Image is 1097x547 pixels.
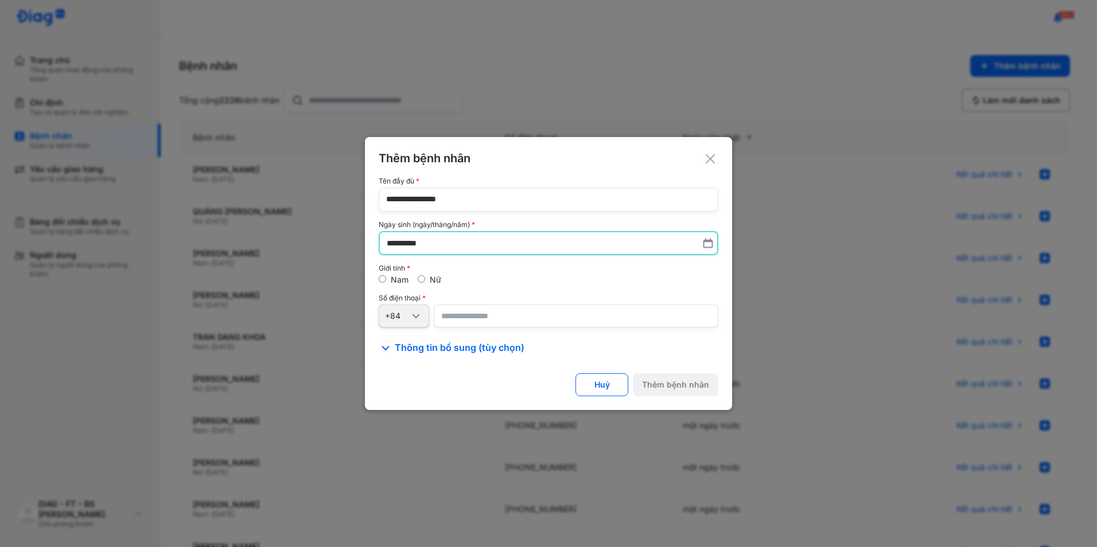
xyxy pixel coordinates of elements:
span: Thông tin bổ sung (tùy chọn) [395,341,524,355]
div: Thêm bệnh nhân [379,151,718,166]
button: Huỷ [575,373,628,396]
label: Nam [391,275,409,284]
div: +84 [385,311,409,321]
button: Thêm bệnh nhân [633,373,718,396]
div: Tên đầy đủ [379,177,718,185]
div: Số điện thoại [379,294,718,302]
div: Giới tính [379,264,718,272]
label: Nữ [430,275,441,284]
div: Thêm bệnh nhân [642,380,709,390]
div: Ngày sinh (ngày/tháng/năm) [379,221,718,229]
